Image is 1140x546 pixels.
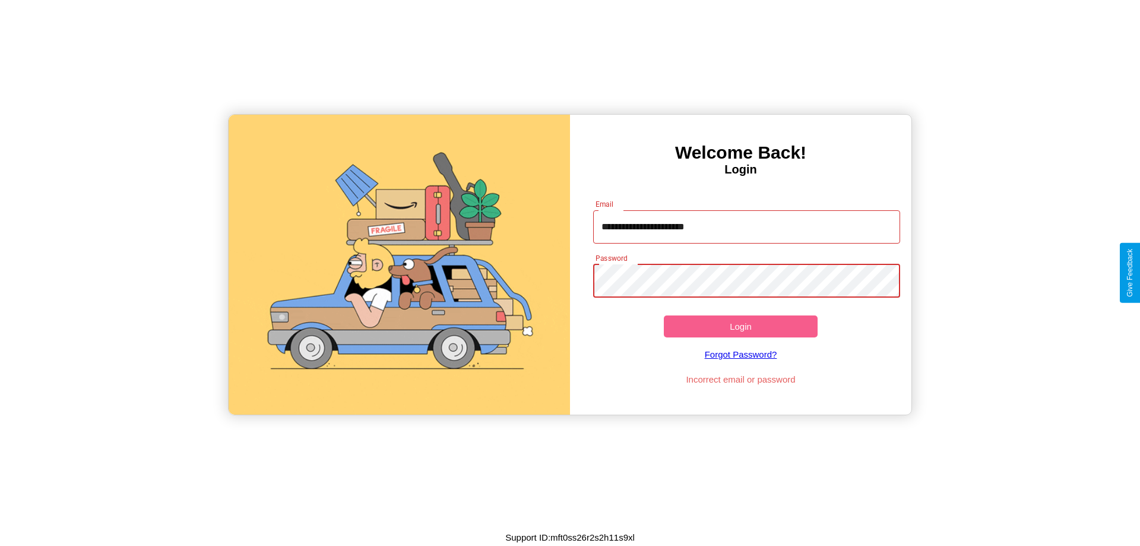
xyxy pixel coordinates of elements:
[596,199,614,209] label: Email
[229,115,570,415] img: gif
[570,163,911,176] h4: Login
[664,315,818,337] button: Login
[1126,249,1134,297] div: Give Feedback
[505,529,635,545] p: Support ID: mft0ss26r2s2h11s9xl
[570,143,911,163] h3: Welcome Back!
[596,253,627,263] label: Password
[587,371,895,387] p: Incorrect email or password
[587,337,895,371] a: Forgot Password?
